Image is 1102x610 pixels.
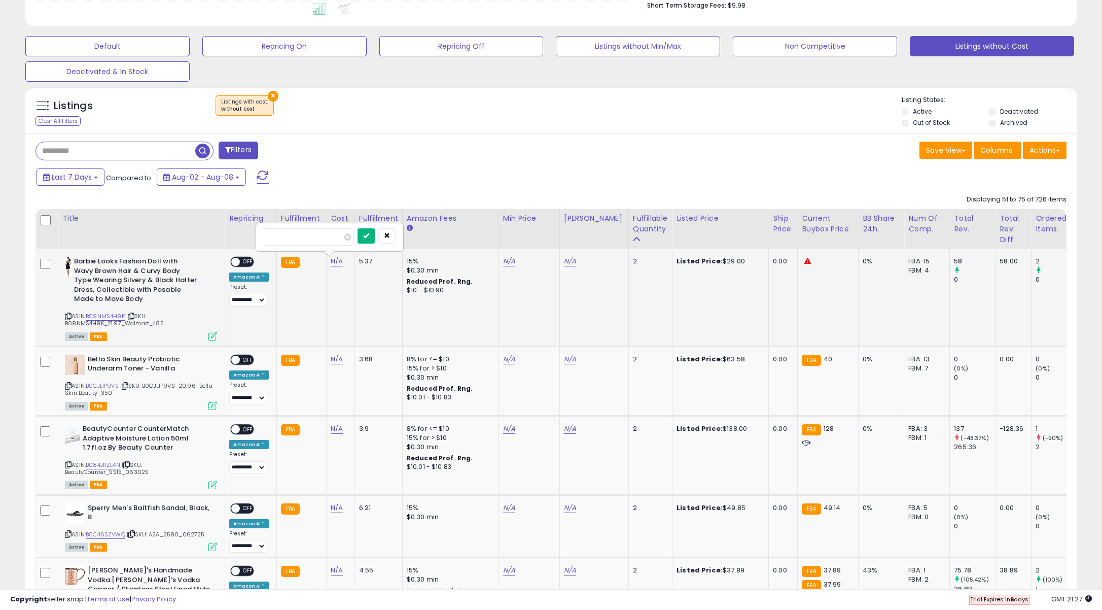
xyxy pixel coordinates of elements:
div: 0 [954,373,995,382]
div: 6.21 [359,503,395,513]
div: $0.30 min [407,266,491,275]
div: 1 [1036,424,1077,433]
div: Current Buybox Price [802,213,854,234]
span: 2025-08-16 21:27 GMT [1051,594,1092,604]
button: Repricing On [202,36,367,56]
div: ASIN: [65,257,217,340]
b: Short Term Storage Fees: [647,1,726,10]
small: FBA [802,424,821,435]
span: | SKU: B0CJL1P9VS_20.96_Bella Skin Beauty_350 [65,382,212,397]
b: Listed Price: [677,354,723,364]
button: Filters [219,142,258,159]
div: 5.37 [359,257,395,266]
div: FBM: 1 [908,433,942,443]
div: Amazon Fees [407,213,494,224]
div: 2 [1036,443,1077,452]
label: Archived [1000,118,1027,127]
span: 49.14 [824,503,841,513]
div: 2 [633,503,664,513]
img: 213jqdbDXmL._SL40_.jpg [65,355,85,375]
small: FBA [281,355,300,366]
div: BB Share 24h. [863,213,900,234]
div: 2 [633,424,664,433]
b: Sperry Men's Baitfish Sandal, Black, 8 [88,503,211,525]
div: 0.00 [773,257,790,266]
span: All listings currently available for purchase on Amazon [65,332,88,341]
div: $63.58 [677,355,761,364]
div: 0 [1036,355,1077,364]
div: 15% for > $10 [407,433,491,443]
div: 2 [633,566,664,575]
div: 0% [863,257,896,266]
div: $0.30 min [407,575,491,584]
span: Listings with cost : [221,98,268,113]
small: FBA [281,424,300,435]
b: Reduced Prof. Rng. [407,277,473,286]
small: FBA [281,257,300,268]
span: | SKU: B09NMS4H9K_21.97_Walmart_485 [65,312,164,327]
a: N/A [503,354,515,364]
div: 15% for > $10 [407,364,491,373]
div: 2 [1036,257,1077,266]
div: 0.00 [1000,503,1023,513]
b: Listed Price: [677,565,723,575]
button: Aug-02 - Aug-08 [157,168,246,186]
div: Title [62,213,221,224]
small: FBA [802,503,821,515]
div: Preset: [229,530,269,553]
div: seller snap | | [10,595,176,604]
div: 137 [954,424,995,433]
small: (0%) [954,513,968,521]
a: Privacy Policy [131,594,176,604]
span: OFF [240,567,256,575]
b: Listed Price: [677,256,723,266]
button: Listings without Min/Max [556,36,720,56]
b: Barbie Looks Fashion Doll with Wavy Brown Hair & Curvy Body Type Wearing Silvery & Black Halter D... [74,257,197,307]
div: FBA: 3 [908,424,942,433]
div: FBA: 5 [908,503,942,513]
label: Out of Stock [913,118,950,127]
a: N/A [564,256,576,266]
p: Listing States: [902,95,1077,105]
div: 3.68 [359,355,395,364]
a: N/A [564,354,576,364]
div: FBA: 15 [908,257,942,266]
button: Non Competitive [733,36,897,56]
a: N/A [564,503,576,513]
small: (0%) [1036,513,1050,521]
div: 15% [407,503,491,513]
div: 0% [863,424,896,433]
small: (-50%) [1043,434,1063,442]
a: N/A [564,565,576,575]
span: Columns [980,145,1012,155]
button: Last 7 Days [37,168,104,186]
span: FBA [90,332,107,341]
div: FBA: 13 [908,355,942,364]
div: 75.78 [954,566,995,575]
div: 2 [633,257,664,266]
a: B0CJL1P9VS [86,382,119,390]
div: 38.89 [1000,566,1023,575]
span: All listings currently available for purchase on Amazon [65,543,88,552]
strong: Copyright [10,594,47,604]
div: FBM: 2 [908,575,942,584]
div: Fulfillment Cost [359,213,398,234]
div: Amazon AI * [229,440,269,449]
div: $49.85 [677,503,761,513]
div: Repricing [229,213,272,224]
button: Save View [919,142,972,159]
span: FBA [90,481,107,489]
div: $10 - $10.90 [407,286,491,295]
div: $10.01 - $10.83 [407,463,491,471]
a: B084JRZL4N [86,461,120,469]
div: $0.30 min [407,373,491,382]
img: 31ZWEzIeawL._SL40_.jpg [65,257,72,277]
button: Columns [974,142,1021,159]
div: 2 [633,355,664,364]
div: 0.00 [773,355,790,364]
div: Ship Price [773,213,793,234]
div: 0% [863,355,896,364]
span: OFF [240,504,256,513]
div: Num of Comp. [908,213,945,234]
small: Amazon Fees. [407,224,413,233]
